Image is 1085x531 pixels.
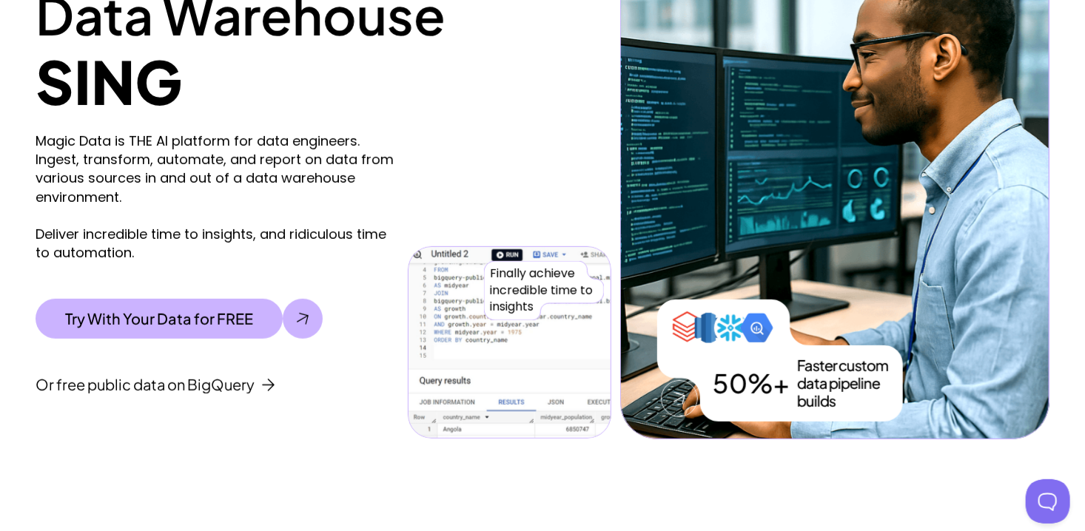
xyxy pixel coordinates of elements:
[36,376,275,393] a: Or free public data on BigQuery
[36,132,400,262] p: Magic Data is THE AI platform for data engineers. Ingest, transform, automate, and report on data...
[65,310,253,328] p: Try With Your Data for FREE
[36,44,182,118] strong: SING
[490,265,598,315] p: Finally achieve incredible time to insights
[1026,479,1070,524] iframe: Toggle Customer Support
[36,376,255,393] p: Or free public data on BigQuery
[713,368,790,399] p: 50%+
[797,356,907,410] p: Faster custom data pipeline builds
[36,299,323,339] a: Try With Your Data for FREE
